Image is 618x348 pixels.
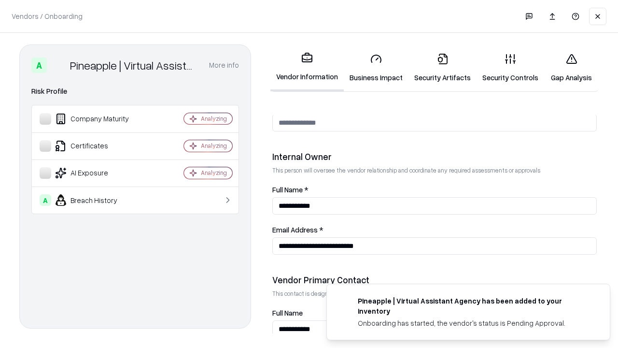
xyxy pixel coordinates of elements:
[338,296,350,307] img: trypineapple.com
[272,226,597,233] label: Email Address *
[201,169,227,177] div: Analyzing
[201,115,227,123] div: Analyzing
[272,166,597,174] p: This person will oversee the vendor relationship and coordinate any required assessments or appro...
[272,151,597,162] div: Internal Owner
[31,86,239,97] div: Risk Profile
[358,318,587,328] div: Onboarding has started, the vendor's status is Pending Approval.
[40,194,155,206] div: Breach History
[70,58,197,73] div: Pineapple | Virtual Assistant Agency
[40,140,155,152] div: Certificates
[272,186,597,193] label: Full Name *
[51,58,66,73] img: Pineapple | Virtual Assistant Agency
[12,11,83,21] p: Vendors / Onboarding
[408,45,477,90] a: Security Artifacts
[272,274,597,286] div: Vendor Primary Contact
[544,45,599,90] a: Gap Analysis
[201,142,227,150] div: Analyzing
[270,44,344,91] a: Vendor Information
[272,290,597,298] p: This contact is designated to receive the assessment request from Shift
[40,167,155,179] div: AI Exposure
[40,194,51,206] div: A
[344,45,408,90] a: Business Impact
[477,45,544,90] a: Security Controls
[209,57,239,74] button: More info
[40,113,155,125] div: Company Maturity
[358,296,587,316] div: Pineapple | Virtual Assistant Agency has been added to your inventory
[272,309,597,317] label: Full Name
[31,58,47,73] div: A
